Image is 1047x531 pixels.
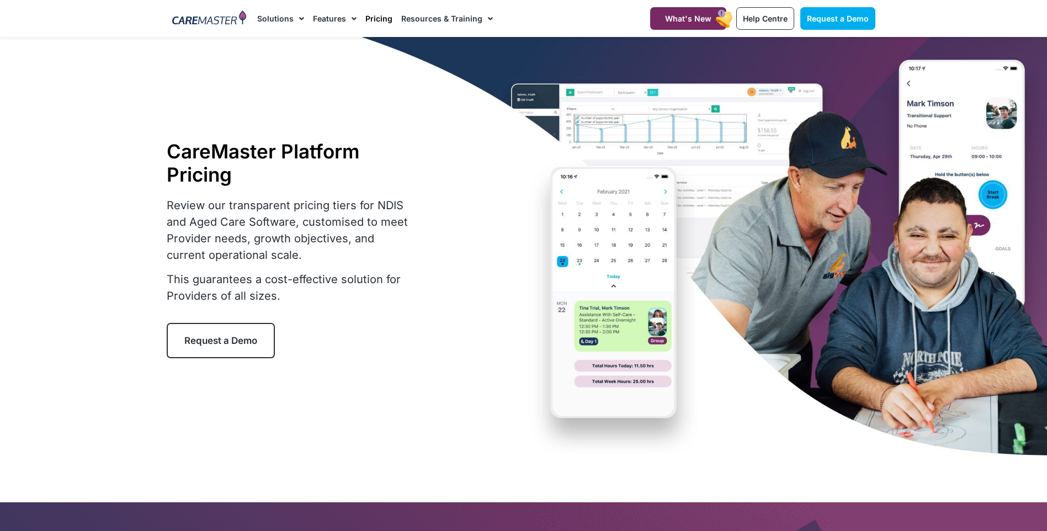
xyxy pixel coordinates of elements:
h1: CareMaster Platform Pricing [167,140,415,186]
a: What's New [650,7,726,30]
p: Review our transparent pricing tiers for NDIS and Aged Care Software, customised to meet Provider... [167,197,415,263]
span: What's New [665,14,711,23]
span: Request a Demo [807,14,869,23]
span: Request a Demo [184,335,257,346]
p: This guarantees a cost-effective solution for Providers of all sizes. [167,271,415,304]
a: Help Centre [736,7,794,30]
a: Request a Demo [167,323,275,358]
img: CareMaster Logo [172,10,247,27]
a: Request a Demo [800,7,875,30]
span: Help Centre [743,14,788,23]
